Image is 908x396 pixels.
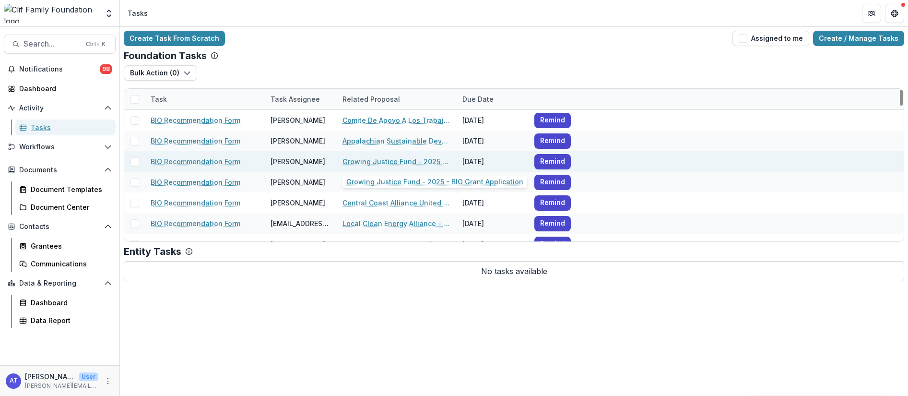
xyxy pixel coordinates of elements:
button: Open Activity [4,100,116,116]
button: Remind [534,216,571,231]
div: Task [145,94,173,104]
button: Remind [534,113,571,128]
a: Data Report [15,312,116,328]
div: Dashboard [19,84,108,94]
a: Appalachian Sustainable Development - 2025 - BIO Grant Application [342,136,451,146]
div: [DATE] [457,213,529,234]
a: Dashboard [15,295,116,311]
a: Grantees [15,238,116,254]
button: Remind [534,195,571,211]
button: Get Help [885,4,904,23]
div: Tasks [31,122,108,132]
button: Remind [534,133,571,149]
a: BIO Recommendation Form [151,198,240,208]
div: [DATE] [457,131,529,151]
p: Entity Tasks [124,246,181,257]
a: Tasks [15,120,116,135]
div: Task Assignee [265,89,337,109]
button: Open Documents [4,162,116,178]
button: Remind [534,237,571,252]
p: [PERSON_NAME][EMAIL_ADDRESS][DOMAIN_NAME] [25,382,98,390]
div: Communications [31,259,108,269]
p: No tasks available [124,261,904,281]
div: [PERSON_NAME] [271,177,325,187]
div: Task [145,89,265,109]
button: Open Workflows [4,139,116,155]
p: [PERSON_NAME] [25,372,75,382]
span: 98 [100,64,112,74]
div: [DATE] [457,172,529,192]
a: Create Task From Scratch [124,31,225,46]
div: Related Proposal [337,89,457,109]
p: User [79,372,98,381]
button: Search... [4,35,116,54]
a: BIO Recommendation Form [151,218,240,228]
div: Document Templates [31,184,108,194]
span: Notifications [19,65,100,73]
button: Open entity switcher [102,4,116,23]
a: Worker Justice Center Of [US_STATE] Inc - 2025 - BIO Grant Application [342,239,451,249]
div: Ctrl + K [84,39,107,49]
span: Search... [24,39,80,48]
div: [DATE] [457,234,529,254]
div: [DATE] [457,151,529,172]
span: Data & Reporting [19,279,100,288]
a: Create / Manage Tasks [813,31,904,46]
a: Communications [15,256,116,272]
span: Documents [19,166,100,174]
div: [PERSON_NAME] [271,239,325,249]
span: Workflows [19,143,100,151]
button: Bulk Action (0) [124,65,197,81]
div: Related Proposal [337,94,406,104]
p: Foundation Tasks [124,50,207,61]
button: Partners [862,4,881,23]
button: Notifications98 [4,61,116,77]
div: Grantees [31,241,108,251]
a: BIO Recommendation Form [151,239,240,249]
div: [PERSON_NAME] [271,136,325,146]
div: Ann Thrupp [10,378,18,384]
div: Due Date [457,89,529,109]
a: Local Clean Energy Alliance - 2025 - BIO Grant Application [342,218,451,228]
a: Dashboard [4,81,116,96]
div: Task Assignee [265,94,326,104]
div: [PERSON_NAME] [271,156,325,167]
button: Open Data & Reporting [4,276,116,291]
button: Remind [534,175,571,190]
a: Black Farmer Fund Inc - 2025 - BIO Grant Application [342,177,451,187]
span: Contacts [19,223,100,231]
div: Tasks [128,8,148,18]
a: BIO Recommendation Form [151,115,240,125]
button: Open Contacts [4,219,116,234]
div: Data Report [31,315,108,325]
a: Comite De Apoyo A Los Trabajadores Agricolas Inc - 2025 - BIO Grant Application [342,115,451,125]
div: [PERSON_NAME] [271,115,325,125]
a: Growing Justice Fund - 2025 - BIO Grant Application [342,156,451,167]
button: Remind [534,154,571,169]
div: [EMAIL_ADDRESS][DOMAIN_NAME] [271,218,331,228]
a: BIO Recommendation Form [151,177,240,187]
div: Dashboard [31,298,108,308]
img: Clif Family Foundation logo [4,4,98,23]
a: Document Center [15,199,116,215]
a: Central Coast Alliance United For A Sustainable Economy - 2025 - BIO Grant Application [342,198,451,208]
div: [DATE] [457,110,529,131]
nav: breadcrumb [124,6,152,20]
button: Assigned to me [732,31,809,46]
div: Due Date [457,94,499,104]
div: [DATE] [457,192,529,213]
button: More [102,375,114,387]
span: Activity [19,104,100,112]
div: [PERSON_NAME] [271,198,325,208]
a: BIO Recommendation Form [151,156,240,167]
a: BIO Recommendation Form [151,136,240,146]
a: Document Templates [15,181,116,197]
div: Document Center [31,202,108,212]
